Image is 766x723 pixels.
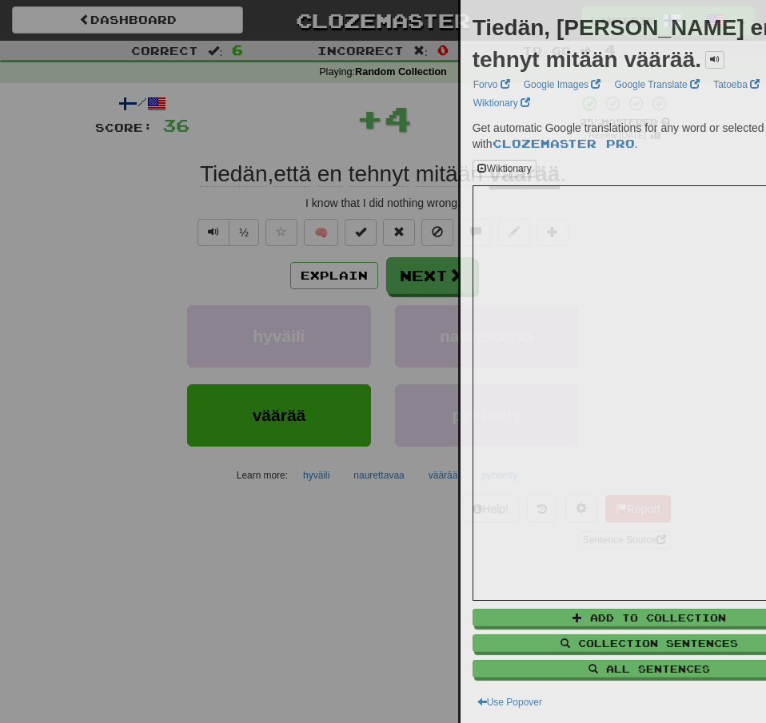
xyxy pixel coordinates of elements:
[473,693,547,711] button: Use Popover
[609,76,704,93] a: Google Translate
[473,160,537,177] button: Wiktionary
[469,76,515,93] a: Forvo
[469,94,535,112] a: Wiktionary
[493,137,635,150] a: Clozemaster Pro
[708,76,764,93] a: Tatoeba
[519,76,606,93] a: Google Images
